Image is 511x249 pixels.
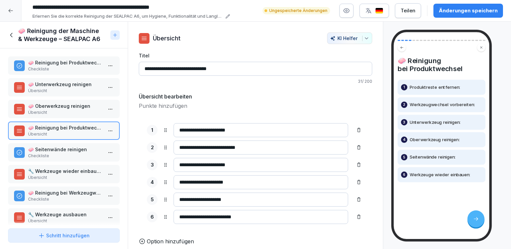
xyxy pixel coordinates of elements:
[28,196,102,202] p: Checkliste
[398,56,486,73] h4: 🧼 Reinigung bei Produktwechsel
[410,172,470,178] p: Werkzeuge wieder einbauen:
[150,213,154,221] p: 6
[139,52,372,59] label: Titel
[28,168,102,175] p: 🔧 Werkzeuge wieder einbauen
[151,144,154,152] p: 2
[403,119,405,125] p: 3
[28,66,102,72] p: Checkliste
[28,88,102,94] p: Übersicht
[28,211,102,218] p: 🔧 Werkzeuge ausbauen
[403,137,405,143] p: 4
[433,4,503,18] button: Änderungen speichern
[410,102,475,107] p: Werkzeugwechsel vorbereiten:
[28,102,102,109] p: 🧼 Oberwerkzeug reinigen
[139,102,372,110] p: Punkte hinzufügen
[403,154,405,160] p: 5
[151,161,154,169] p: 3
[8,100,120,118] div: 🧼 Oberwerkzeug reinigenÜbersicht
[8,208,120,227] div: 🔧 Werkzeuge ausbauenÜbersicht
[410,137,460,143] p: Oberwerkzeug reinigen:
[139,92,192,100] h5: Übersicht bearbeiten
[18,27,108,43] h1: 🧼 Reinigung der Maschine & Werkzeuge – SEALPAC A6
[28,59,102,66] p: 🧼 Reinigung bei Produktwechsel
[28,109,102,115] p: Übersicht
[150,179,154,186] p: 4
[8,121,120,140] div: 🧼 Reinigung bei ProduktwechselÜbersicht
[269,8,327,14] p: Ungespeicherte Änderungen
[8,78,120,96] div: 🧼 Unterwerkzeug reinigenÜbersicht
[375,8,383,14] img: de.svg
[8,165,120,183] div: 🔧 Werkzeuge wieder einbauenÜbersicht
[403,172,405,178] p: 6
[410,154,456,160] p: Seitenwände reinigen:
[28,81,102,88] p: 🧼 Unterwerkzeug reinigen
[28,189,102,196] p: 🧼 Reinigung bei Werkzeugwechsel
[28,124,102,131] p: 🧼 Reinigung bei Produktwechsel
[151,196,154,204] p: 5
[28,153,102,159] p: Checkliste
[38,232,90,239] div: Schritt hinzufügen
[139,78,372,84] p: 31 / 200
[153,34,181,43] p: Übersicht
[8,228,120,243] button: Schritt hinzufügen
[403,84,405,90] p: 1
[32,13,223,20] p: Erlernen Sie die korrekte Reinigung der SEALPAC A6, um Hygiene, Funktionalität und Langlebigkeit ...
[439,7,498,14] div: Änderungen speichern
[28,175,102,181] p: Übersicht
[410,119,461,125] p: Unterwerkzeug reinigen:
[151,127,153,134] p: 1
[403,102,405,107] p: 2
[147,237,194,245] p: Option hinzufügen
[327,32,372,44] button: KI Helfer
[8,56,120,75] div: 🧼 Reinigung bei ProduktwechselCheckliste
[401,7,415,14] div: Teilen
[330,35,369,41] div: KI Helfer
[28,146,102,153] p: 🧼 Seitenwände reinigen
[28,218,102,224] p: Übersicht
[8,143,120,162] div: 🧼 Seitenwände reinigenCheckliste
[410,84,460,90] p: Produktreste entfernen:
[8,187,120,205] div: 🧼 Reinigung bei WerkzeugwechselCheckliste
[28,131,102,137] p: Übersicht
[395,3,421,18] button: Teilen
